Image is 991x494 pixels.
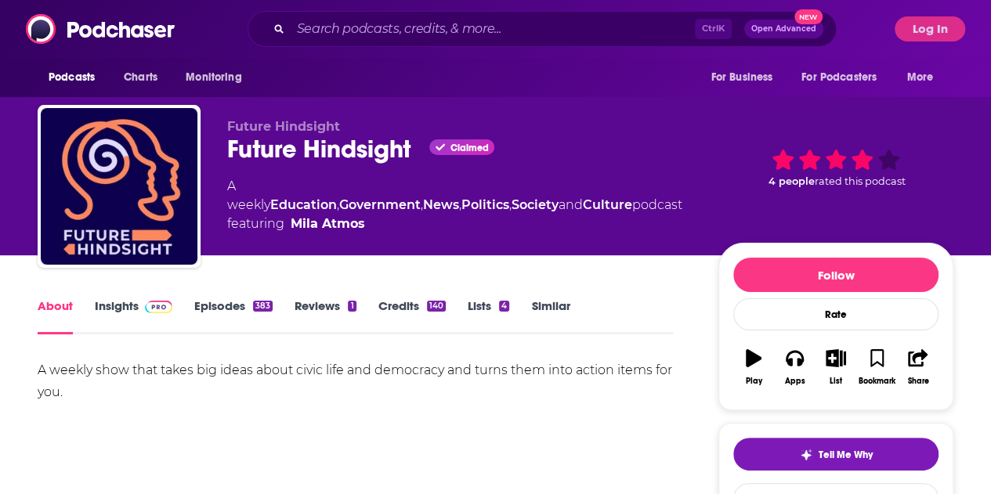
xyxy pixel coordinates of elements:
[95,298,172,334] a: InsightsPodchaser Pro
[895,16,965,41] button: Log In
[800,449,812,461] img: tell me why sparkle
[733,258,939,292] button: Follow
[711,67,772,88] span: For Business
[733,298,939,330] div: Rate
[423,197,459,212] a: News
[718,119,953,216] div: 4 peoplerated this podcast
[38,298,73,334] a: About
[695,19,732,39] span: Ctrl K
[38,63,115,92] button: open menu
[801,67,877,88] span: For Podcasters
[459,197,461,212] span: ,
[700,63,792,92] button: open menu
[227,215,693,233] span: featuring
[348,301,356,312] div: 1
[38,359,673,403] div: A weekly show that takes big ideas about civic life and democracy and turns them into action item...
[49,67,95,88] span: Podcasts
[499,301,509,312] div: 4
[746,377,762,386] div: Play
[733,438,939,471] button: tell me why sparkleTell Me Why
[378,298,446,334] a: Credits140
[859,377,895,386] div: Bookmark
[898,339,939,395] button: Share
[339,197,421,212] a: Government
[791,63,899,92] button: open menu
[26,14,176,44] img: Podchaser - Follow, Share and Rate Podcasts
[291,16,695,41] input: Search podcasts, credits, & more...
[427,301,446,312] div: 140
[421,197,423,212] span: ,
[512,197,559,212] a: Society
[337,197,339,212] span: ,
[145,301,172,313] img: Podchaser Pro
[175,63,262,92] button: open menu
[559,197,583,212] span: and
[907,67,934,88] span: More
[785,377,805,386] div: Apps
[41,108,197,265] img: Future Hindsight
[733,339,774,395] button: Play
[186,67,241,88] span: Monitoring
[896,63,953,92] button: open menu
[194,298,273,334] a: Episodes383
[450,144,488,152] span: Claimed
[295,298,356,334] a: Reviews1
[830,377,842,386] div: List
[794,9,823,24] span: New
[461,197,509,212] a: Politics
[769,175,815,187] span: 4 people
[468,298,509,334] a: Lists4
[774,339,815,395] button: Apps
[583,197,632,212] a: Culture
[816,339,856,395] button: List
[124,67,157,88] span: Charts
[227,177,693,233] div: A weekly podcast
[291,215,365,233] a: Mila Atmos
[270,197,337,212] a: Education
[815,175,906,187] span: rated this podcast
[907,377,928,386] div: Share
[819,449,873,461] span: Tell Me Why
[856,339,897,395] button: Bookmark
[509,197,512,212] span: ,
[253,301,273,312] div: 383
[751,25,816,33] span: Open Advanced
[114,63,167,92] a: Charts
[531,298,570,334] a: Similar
[744,20,823,38] button: Open AdvancedNew
[248,11,837,47] div: Search podcasts, credits, & more...
[227,119,340,134] span: Future Hindsight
